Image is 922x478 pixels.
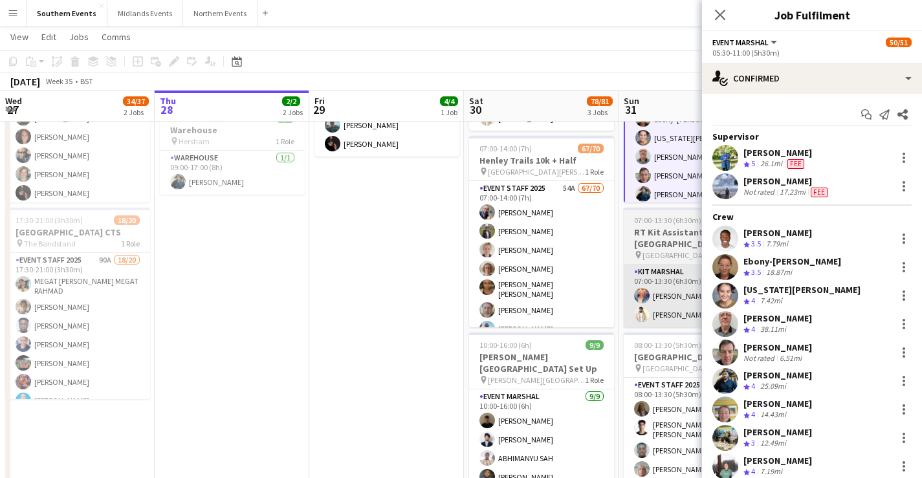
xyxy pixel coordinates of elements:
[743,227,812,239] div: [PERSON_NAME]
[751,381,755,391] span: 4
[751,296,755,305] span: 4
[276,136,294,146] span: 1 Role
[124,107,148,117] div: 2 Jobs
[763,239,791,250] div: 7.79mi
[5,95,22,107] span: Wed
[107,1,183,26] button: Midlands Events
[743,455,812,466] div: [PERSON_NAME]
[743,284,861,296] div: [US_STATE][PERSON_NAME]
[702,63,922,94] div: Confirmed
[758,381,789,392] div: 25.09mi
[702,211,922,223] div: Crew
[743,312,812,324] div: [PERSON_NAME]
[642,364,714,373] span: [GEOGRAPHIC_DATA]
[282,96,300,106] span: 2/2
[160,124,305,136] h3: Warehouse
[36,28,61,45] a: Edit
[440,96,458,106] span: 4/4
[488,375,585,385] span: [PERSON_NAME][GEOGRAPHIC_DATA] Tri Set Up
[69,31,89,43] span: Jobs
[808,187,830,197] div: Crew has different fees then in role
[479,340,532,350] span: 10:00-16:00 (6h)
[743,398,812,409] div: [PERSON_NAME]
[160,151,305,195] app-card-role: Warehouse1/109:00-17:00 (8h)[PERSON_NAME]
[469,351,614,375] h3: [PERSON_NAME][GEOGRAPHIC_DATA] Set Up
[179,136,210,146] span: Hersham
[121,239,140,248] span: 1 Role
[469,136,614,327] app-job-card: 07:00-14:00 (7h)67/70Henley Trails 10k + Half [GEOGRAPHIC_DATA][PERSON_NAME]1 RoleEvent Staff 202...
[10,31,28,43] span: View
[5,208,150,399] app-job-card: 17:30-21:00 (3h30m)18/20[GEOGRAPHIC_DATA] CTS The Bandstand1 RoleEvent Staff 202590A18/2017:30-21...
[634,215,701,225] span: 07:00-13:30 (6h30m)
[758,324,789,335] div: 38.11mi
[96,28,136,45] a: Comms
[624,265,769,327] app-card-role: Kit Marshal2/207:00-13:30 (6h30m)[PERSON_NAME][PERSON_NAME]
[283,107,303,117] div: 2 Jobs
[158,102,176,117] span: 28
[758,296,785,307] div: 7.42mi
[702,6,922,23] h3: Job Fulfilment
[785,158,807,169] div: Crew has different fees then in role
[441,107,457,117] div: 1 Job
[886,38,912,47] span: 50/51
[624,95,639,107] span: Sun
[743,342,812,353] div: [PERSON_NAME]
[183,1,258,26] button: Northern Events
[751,324,755,334] span: 4
[712,48,912,58] div: 05:30-11:00 (5h30m)
[751,409,755,419] span: 4
[702,131,922,142] div: Supervisor
[587,107,612,117] div: 3 Jobs
[5,226,150,238] h3: [GEOGRAPHIC_DATA] CTS
[586,340,604,350] span: 9/9
[622,102,639,117] span: 31
[488,167,585,177] span: [GEOGRAPHIC_DATA][PERSON_NAME]
[313,102,325,117] span: 29
[3,102,22,117] span: 27
[160,105,305,195] app-job-card: 09:00-17:00 (8h)1/1Warehouse Hersham1 RoleWarehouse1/109:00-17:00 (8h)[PERSON_NAME]
[624,226,769,250] h3: RT Kit Assistant - [GEOGRAPHIC_DATA]
[114,215,140,225] span: 18/20
[743,426,812,438] div: [PERSON_NAME]
[751,466,755,476] span: 4
[758,158,785,169] div: 26.1mi
[811,188,828,197] span: Fee
[469,155,614,166] h3: Henley Trails 10k + Half
[43,76,75,86] span: Week 35
[314,95,325,107] span: Fri
[634,340,701,350] span: 08:00-13:30 (5h30m)
[10,75,40,88] div: [DATE]
[777,187,808,197] div: 17.23mi
[712,38,769,47] span: Event Marshal
[712,38,779,47] button: Event Marshal
[5,28,34,45] a: View
[743,175,830,187] div: [PERSON_NAME]
[751,438,755,448] span: 3
[743,147,812,158] div: [PERSON_NAME]
[743,369,812,381] div: [PERSON_NAME]
[80,76,93,86] div: BST
[758,409,789,420] div: 14.43mi
[467,102,483,117] span: 30
[751,158,755,168] span: 5
[624,208,769,327] app-job-card: 07:00-13:30 (6h30m)2/2RT Kit Assistant - [GEOGRAPHIC_DATA] [GEOGRAPHIC_DATA]1 RoleKit Marshal2/20...
[64,28,94,45] a: Jobs
[160,95,176,107] span: Thu
[777,353,804,363] div: 6.51mi
[102,31,131,43] span: Comms
[751,239,761,248] span: 3.5
[743,353,777,363] div: Not rated
[24,239,76,248] span: The Bandstand
[41,31,56,43] span: Edit
[479,144,532,153] span: 07:00-14:00 (7h)
[27,1,107,26] button: Southern Events
[16,215,83,225] span: 17:30-21:00 (3h30m)
[751,267,761,277] span: 3.5
[787,159,804,169] span: Fee
[578,144,604,153] span: 67/70
[763,267,795,278] div: 18.87mi
[123,96,149,106] span: 34/37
